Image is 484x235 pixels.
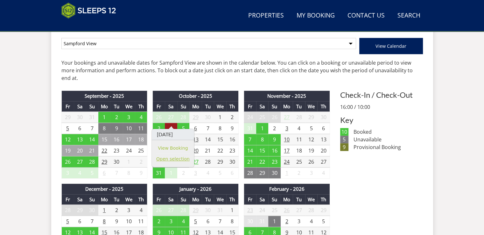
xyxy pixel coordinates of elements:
[340,128,348,136] dt: 10
[98,205,111,216] td: 1
[293,101,305,112] th: Tu
[153,101,165,112] th: Fr
[156,155,190,162] a: Open selection
[256,216,269,227] td: 31
[340,116,423,124] h3: Key
[293,205,305,216] td: 27
[61,123,74,134] td: 5
[156,145,190,151] a: View Booking
[202,101,214,112] th: Tu
[153,216,165,227] td: 2
[202,194,214,205] th: Tu
[98,112,111,123] td: 1
[74,194,86,205] th: Sa
[86,156,98,167] td: 28
[74,134,86,145] td: 13
[293,134,305,145] td: 11
[110,156,123,167] td: 30
[256,156,269,167] td: 22
[281,123,293,134] td: 3
[123,167,135,179] td: 8
[214,134,226,145] td: 15
[244,205,256,216] td: 23
[268,101,281,112] th: Su
[340,136,348,143] dt: 5
[189,123,202,134] td: 6
[189,194,202,205] th: Mo
[123,134,135,145] td: 17
[294,9,337,23] a: My Booking
[98,134,111,145] td: 15
[61,194,74,205] th: Fr
[86,167,98,179] td: 5
[98,167,111,179] td: 6
[74,205,86,216] td: 29
[86,194,98,205] th: Su
[226,145,239,156] td: 23
[340,143,348,151] dt: 9
[110,194,123,205] th: Tu
[165,205,177,216] td: 27
[268,167,281,179] td: 30
[281,101,293,112] th: Mo
[317,145,330,156] td: 20
[61,145,74,156] td: 19
[305,134,318,145] td: 12
[293,167,305,179] td: 2
[359,38,423,54] button: View Calendar
[214,123,226,134] td: 8
[244,134,256,145] td: 7
[375,43,406,49] span: View Calendar
[58,22,125,28] iframe: Customer reviews powered by Trustpilot
[256,101,269,112] th: Sa
[153,123,165,134] td: 3
[135,205,147,216] td: 4
[281,145,293,156] td: 17
[98,156,111,167] td: 29
[98,101,111,112] th: Mo
[61,205,74,216] td: 28
[135,145,147,156] td: 25
[281,112,293,123] td: 27
[317,205,330,216] td: 29
[177,167,190,179] td: 2
[268,145,281,156] td: 16
[165,101,177,112] th: Sa
[395,9,423,23] a: Search
[110,205,123,216] td: 2
[256,205,269,216] td: 24
[86,205,98,216] td: 30
[123,145,135,156] td: 24
[86,145,98,156] td: 21
[202,123,214,134] td: 7
[123,101,135,112] th: We
[244,145,256,156] td: 14
[153,167,165,179] td: 31
[293,156,305,167] td: 25
[165,216,177,227] td: 3
[268,216,281,227] td: 1
[135,156,147,167] td: 2
[226,194,239,205] th: Th
[165,194,177,205] th: Sa
[177,112,190,123] td: 28
[189,112,202,123] td: 29
[244,112,256,123] td: 24
[189,205,202,216] td: 29
[165,112,177,123] td: 27
[86,134,98,145] td: 14
[123,123,135,134] td: 10
[244,167,256,179] td: 28
[123,194,135,205] th: We
[348,143,423,151] dd: Provisional Booking
[61,112,74,123] td: 29
[123,216,135,227] td: 10
[123,205,135,216] td: 3
[153,184,239,194] th: January - 2026
[98,123,111,134] td: 8
[256,194,269,205] th: Sa
[61,156,74,167] td: 26
[293,123,305,134] td: 4
[61,3,116,18] img: Sleeps 12
[153,194,165,205] th: Fr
